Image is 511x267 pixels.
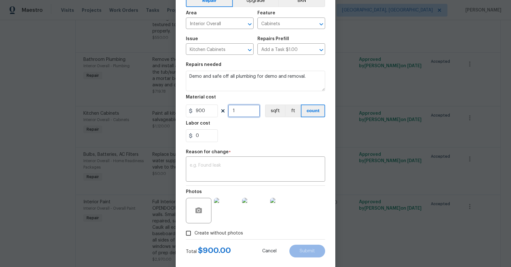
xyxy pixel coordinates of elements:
span: $ 900.00 [198,247,231,254]
button: Submit [289,245,325,257]
span: Create without photos [194,230,243,237]
button: Open [317,20,326,29]
textarea: Demo and safe off all plumbing for demo and removal. [186,71,325,91]
h5: Repairs needed [186,62,221,67]
h5: Photos [186,190,202,194]
span: Cancel [262,249,277,254]
button: count [301,105,325,117]
h5: Repairs Prefill [257,37,289,41]
h5: Reason for change [186,150,229,154]
h5: Material cost [186,95,216,99]
div: Total [186,247,231,255]
h5: Feature [257,11,275,15]
button: Open [245,20,254,29]
span: Submit [300,249,315,254]
h5: Area [186,11,197,15]
button: Open [245,46,254,54]
button: Open [317,46,326,54]
h5: Labor cost [186,121,210,126]
button: sqft [265,105,285,117]
button: ft [285,105,301,117]
button: Cancel [252,245,287,257]
h5: Issue [186,37,198,41]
